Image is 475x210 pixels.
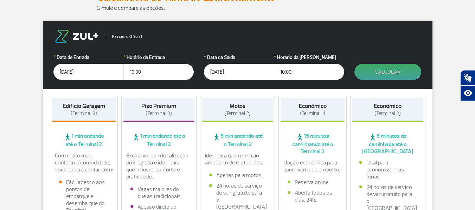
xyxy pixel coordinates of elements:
span: (Terminal 2) [146,110,172,117]
span: Parceiro Oficial [106,35,142,39]
span: (Terminal 2) [374,110,401,117]
p: Exclusivo, com localização privilegiada e ideal para quem busca conforto e praticidade. [126,152,192,180]
span: 1 min andando até o Terminal 2 [123,133,194,148]
input: hh:mm [123,64,194,80]
label: Data de Entrada [53,54,124,61]
strong: Piso Premium [141,102,176,110]
p: Com muito mais conforto e comodidade, você poderá contar com: [55,152,113,173]
strong: Econômico [374,102,402,110]
button: Abrir recursos assistivos. [460,86,475,101]
p: Opção econômica para quem vem ao aeroporto. [283,159,342,173]
p: Simule e compare as opções. [97,4,378,12]
input: dd/mm/aaaa [53,64,124,80]
p: Ideal para quem vem ao aeroporto de motocicleta. [205,152,270,166]
li: Apenas para motos. [209,172,266,179]
label: Horário da [PERSON_NAME] [274,54,344,61]
span: 6 minutos de caminhada até o [GEOGRAPHIC_DATA] [352,133,423,155]
span: 6 min andando até o Terminal 2 [202,133,273,148]
span: 1 min andando até o Terminal 2 [52,133,116,148]
label: Horário da Entrada [123,54,194,61]
span: (Terminal 2) [71,110,97,117]
span: (Terminal 2) [224,110,251,117]
li: Reserva online [288,179,338,186]
input: dd/mm/aaaa [204,64,274,80]
button: Calcular [354,64,421,80]
img: logo-zul.png [53,30,100,43]
div: Plugin de acessibilidade da Hand Talk. [460,70,475,101]
li: Ideal para economizar nas férias [359,159,416,180]
label: Data da Saída [204,54,274,61]
strong: Motos [230,102,245,110]
span: (Terminal 1) [300,110,325,117]
button: Abrir tradutor de língua de sinais. [460,70,475,86]
strong: Econômico [299,102,327,110]
strong: Edifício Garagem [63,102,105,110]
li: Aberto todos os dias, 24h. [288,189,338,203]
span: 15 minutos caminhando até o Terminal 2 [281,133,345,155]
li: Vagas maiores do que as tradicionais. [130,186,187,200]
input: hh:mm [274,64,344,80]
